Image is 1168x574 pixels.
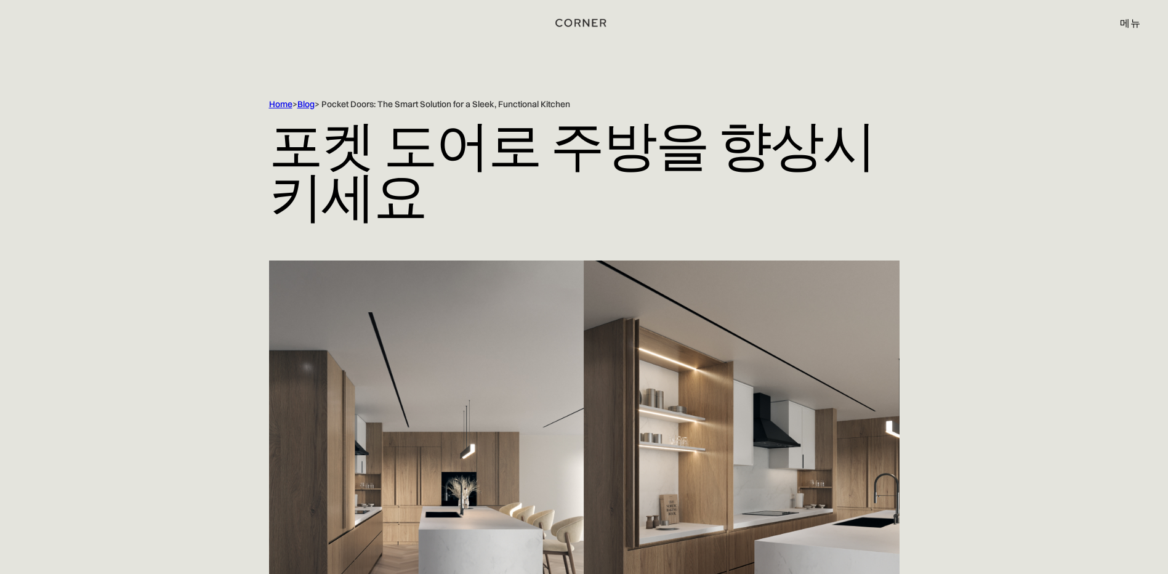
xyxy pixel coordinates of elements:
div: 메뉴 [1120,18,1140,28]
div: 메뉴 [1108,12,1140,33]
h1: 포켓 도어로 주방을 향상시키세요 [269,110,900,231]
div: > > Pocket Doors: The Smart Solution for a Sleek, Functional Kitchen [269,99,848,110]
a: 집 [541,15,627,31]
a: Home [269,99,292,110]
a: Blog [297,99,315,110]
